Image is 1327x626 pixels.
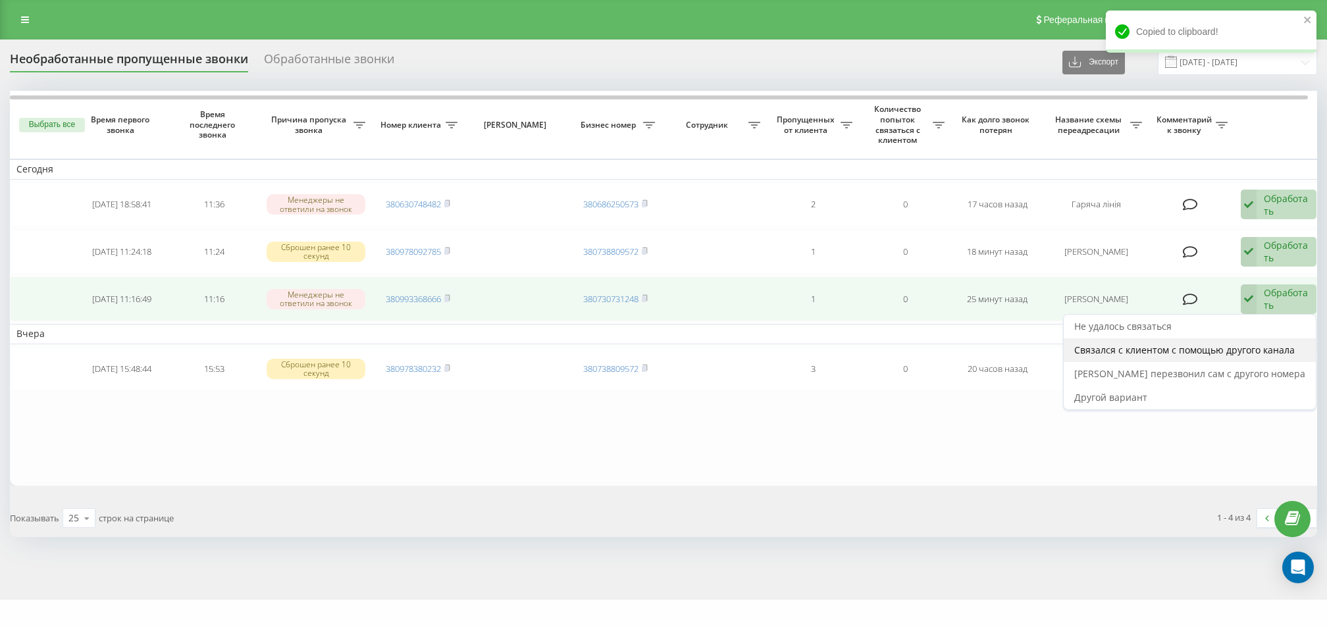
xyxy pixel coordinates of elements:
[1062,51,1125,74] button: Экспорт
[668,120,748,130] span: Сотрудник
[583,293,638,305] a: 380730731248
[859,347,951,392] td: 0
[378,120,446,130] span: Номер клиента
[1264,286,1309,311] div: Обработать
[386,293,441,305] a: 380993368666
[168,276,260,321] td: 11:16
[267,289,365,309] div: Менеджеры не ответили на звонок
[951,230,1043,274] td: 18 минут назад
[1155,115,1216,135] span: Комментарий к звонку
[386,246,441,257] a: 380978092785
[951,182,1043,227] td: 17 часов назад
[859,182,951,227] td: 0
[583,198,638,210] a: 380686250573
[267,194,365,214] div: Менеджеры не ответили на звонок
[1074,320,1172,332] span: Не удалось связаться
[10,52,248,72] div: Необработанные пропущенные звонки
[68,511,79,525] div: 25
[76,276,168,321] td: [DATE] 11:16:49
[767,182,859,227] td: 2
[767,230,859,274] td: 1
[10,324,1326,344] td: Вчера
[99,512,174,524] span: строк на странице
[1043,230,1149,274] td: [PERSON_NAME]
[264,52,394,72] div: Обработанные звонки
[866,104,933,145] span: Количество попыток связаться с клиентом
[1074,391,1147,404] span: Другой вариант
[168,347,260,392] td: 15:53
[951,347,1043,392] td: 20 часов назад
[1282,552,1314,583] div: Open Intercom Messenger
[10,159,1326,179] td: Сегодня
[773,115,841,135] span: Пропущенных от клиента
[267,242,365,261] div: Сброшен ранее 10 секунд
[386,363,441,375] a: 380978380232
[386,198,441,210] a: 380630748482
[859,230,951,274] td: 0
[86,115,157,135] span: Время первого звонка
[10,512,59,524] span: Показывать
[19,118,85,132] button: Выбрать все
[267,359,365,378] div: Сброшен ранее 10 секунд
[1264,192,1309,217] div: Обработать
[1106,11,1316,53] div: Copied to clipboard!
[1043,347,1149,392] td: [PERSON_NAME]
[1074,344,1295,356] span: Связался с клиентом с помощью другого канала
[767,276,859,321] td: 1
[1303,14,1313,27] button: close
[1043,14,1151,25] span: Реферальная программа
[475,120,558,130] span: [PERSON_NAME]
[1217,511,1251,524] div: 1 - 4 из 4
[76,182,168,227] td: [DATE] 18:58:41
[951,276,1043,321] td: 25 минут назад
[1043,276,1149,321] td: [PERSON_NAME]
[168,182,260,227] td: 11:36
[76,347,168,392] td: [DATE] 15:48:44
[767,347,859,392] td: 3
[583,246,638,257] a: 380738809572
[1050,115,1130,135] span: Название схемы переадресации
[1043,182,1149,227] td: Гаряча лінія
[859,276,951,321] td: 0
[576,120,643,130] span: Бизнес номер
[1074,367,1305,380] span: [PERSON_NAME] перезвонил сам с другого номера
[267,115,353,135] span: Причина пропуска звонка
[1264,239,1309,264] div: Обработать
[168,230,260,274] td: 11:24
[583,363,638,375] a: 380738809572
[178,109,249,140] span: Время последнего звонка
[962,115,1033,135] span: Как долго звонок потерян
[76,230,168,274] td: [DATE] 11:24:18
